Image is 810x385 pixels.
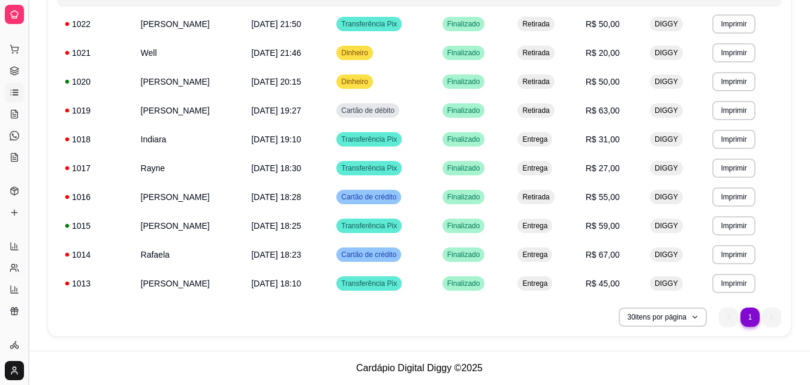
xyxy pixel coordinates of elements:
span: DIGGY [652,250,680,259]
button: Imprimir [712,72,755,91]
nav: pagination navigation [713,302,787,333]
span: Dinheiro [339,77,371,86]
span: Retirada [520,106,552,115]
td: Well [134,38,245,67]
span: Transferência Pix [339,279,399,288]
span: [DATE] 18:30 [251,163,301,173]
span: Entrega [520,135,550,144]
div: 1015 [65,220,127,232]
td: Rayne [134,154,245,183]
span: DIGGY [652,279,680,288]
span: DIGGY [652,163,680,173]
span: R$ 45,00 [586,279,620,288]
span: Cartão de débito [339,106,397,115]
td: Rafaela [134,240,245,269]
span: [DATE] 20:15 [251,77,301,86]
span: DIGGY [652,221,680,231]
span: [DATE] 21:46 [251,48,301,58]
button: Imprimir [712,130,755,149]
span: Finalizado [445,19,483,29]
span: Transferência Pix [339,19,399,29]
span: R$ 50,00 [586,77,620,86]
td: [PERSON_NAME] [134,67,245,96]
span: R$ 59,00 [586,221,620,231]
div: 1020 [65,76,127,88]
td: Indiara [134,125,245,154]
div: 1018 [65,133,127,145]
div: 1019 [65,105,127,117]
span: DIGGY [652,106,680,115]
span: [DATE] 19:10 [251,135,301,144]
div: 1014 [65,249,127,261]
span: Entrega [520,221,550,231]
button: Imprimir [712,187,755,207]
span: Finalizado [445,106,483,115]
span: Retirada [520,192,552,202]
span: DIGGY [652,135,680,144]
span: [DATE] 18:23 [251,250,301,259]
button: Imprimir [712,159,755,178]
span: Transferência Pix [339,221,399,231]
span: Finalizado [445,48,483,58]
button: Imprimir [712,43,755,62]
td: [PERSON_NAME] [134,211,245,240]
button: 30itens por página [619,308,707,327]
span: Cartão de crédito [339,250,399,259]
span: [DATE] 18:28 [251,192,301,202]
li: pagination item 1 active [740,308,760,327]
span: [DATE] 19:27 [251,106,301,115]
td: [PERSON_NAME] [134,10,245,38]
span: Dinheiro [339,48,371,58]
span: R$ 55,00 [586,192,620,202]
div: 1017 [65,162,127,174]
td: [PERSON_NAME] [134,269,245,298]
div: 1021 [65,47,127,59]
span: Entrega [520,279,550,288]
span: Entrega [520,250,550,259]
span: Finalizado [445,221,483,231]
span: DIGGY [652,48,680,58]
span: Finalizado [445,77,483,86]
button: Imprimir [712,245,755,264]
footer: Cardápio Digital Diggy © 2025 [29,351,810,385]
span: DIGGY [652,19,680,29]
button: Imprimir [712,14,755,34]
div: 1013 [65,277,127,290]
span: Finalizado [445,163,483,173]
div: 1022 [65,18,127,30]
button: Imprimir [712,274,755,293]
button: Imprimir [712,101,755,120]
span: R$ 27,00 [586,163,620,173]
span: Finalizado [445,192,483,202]
span: Finalizado [445,279,483,288]
span: Retirada [520,48,552,58]
span: Finalizado [445,135,483,144]
span: Transferência Pix [339,163,399,173]
span: Entrega [520,163,550,173]
span: [DATE] 18:10 [251,279,301,288]
span: [DATE] 21:50 [251,19,301,29]
button: Imprimir [712,216,755,235]
span: Retirada [520,19,552,29]
span: R$ 67,00 [586,250,620,259]
td: [PERSON_NAME] [134,96,245,125]
span: R$ 50,00 [586,19,620,29]
span: DIGGY [652,77,680,86]
div: 1016 [65,191,127,203]
span: DIGGY [652,192,680,202]
span: R$ 31,00 [586,135,620,144]
span: [DATE] 18:25 [251,221,301,231]
span: Retirada [520,77,552,86]
span: Cartão de crédito [339,192,399,202]
span: R$ 20,00 [586,48,620,58]
td: [PERSON_NAME] [134,183,245,211]
span: R$ 63,00 [586,106,620,115]
span: Transferência Pix [339,135,399,144]
span: Finalizado [445,250,483,259]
